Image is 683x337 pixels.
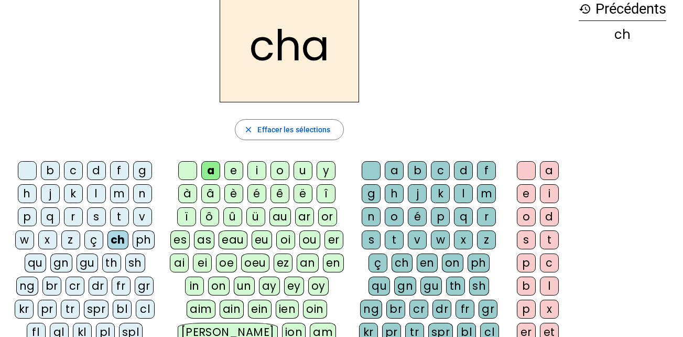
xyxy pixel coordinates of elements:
div: n [362,207,381,226]
div: gn [394,277,416,296]
div: ph [133,230,155,249]
div: z [61,230,80,249]
div: un [234,277,255,296]
div: d [87,161,106,180]
div: o [385,207,404,226]
div: v [408,230,427,249]
div: b [408,161,427,180]
div: q [41,207,60,226]
div: c [540,254,559,272]
div: ph [468,254,490,272]
div: i [247,161,266,180]
div: ë [294,184,312,203]
div: f [477,161,496,180]
div: h [385,184,404,203]
div: as [194,230,214,249]
div: y [317,161,335,180]
div: ein [248,300,272,319]
div: ei [193,254,212,272]
div: a [385,161,404,180]
div: w [15,230,34,249]
div: ai [170,254,189,272]
div: o [517,207,536,226]
div: q [454,207,473,226]
div: ez [274,254,292,272]
div: s [517,230,536,249]
div: bl [113,300,132,319]
div: m [110,184,129,203]
div: er [324,230,343,249]
div: ay [259,277,280,296]
div: cr [66,277,84,296]
div: k [64,184,83,203]
div: u [294,161,312,180]
div: gr [479,300,497,319]
div: sh [125,254,145,272]
div: h [18,184,37,203]
div: t [385,230,404,249]
div: oi [276,230,295,249]
mat-icon: close [244,125,253,134]
div: i [540,184,559,203]
div: à [178,184,197,203]
div: dr [432,300,451,319]
div: p [517,300,536,319]
div: d [454,161,473,180]
div: x [38,230,57,249]
div: ch [392,254,413,272]
div: v [133,207,152,226]
div: é [408,207,427,226]
div: en [417,254,438,272]
div: dr [89,277,107,296]
div: tr [61,300,80,319]
div: gn [50,254,72,272]
div: r [477,207,496,226]
div: ch [579,28,666,41]
div: ng [360,300,382,319]
div: e [517,184,536,203]
div: qu [25,254,46,272]
div: on [208,277,230,296]
div: x [540,300,559,319]
div: m [477,184,496,203]
div: kr [15,300,34,319]
div: au [269,207,291,226]
div: n [133,184,152,203]
div: es [170,230,190,249]
button: Effacer les sélections [235,119,343,140]
div: oeu [241,254,269,272]
div: aim [187,300,215,319]
div: oy [308,277,329,296]
div: ain [220,300,244,319]
div: b [517,277,536,296]
span: Effacer les sélections [257,123,330,136]
div: z [477,230,496,249]
div: g [362,184,381,203]
div: cr [409,300,428,319]
div: th [102,254,121,272]
div: ï [177,207,196,226]
div: é [247,184,266,203]
div: br [386,300,405,319]
div: s [87,207,106,226]
div: r [64,207,83,226]
div: k [431,184,450,203]
div: g [133,161,152,180]
div: c [431,161,450,180]
div: b [41,161,60,180]
div: an [297,254,319,272]
div: sh [469,277,489,296]
mat-icon: history [579,3,591,15]
div: pr [38,300,57,319]
div: l [454,184,473,203]
div: ar [295,207,314,226]
div: a [201,161,220,180]
div: t [110,207,129,226]
div: e [224,161,243,180]
div: ü [246,207,265,226]
div: p [517,254,536,272]
div: d [540,207,559,226]
div: â [201,184,220,203]
div: î [317,184,335,203]
div: c [64,161,83,180]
